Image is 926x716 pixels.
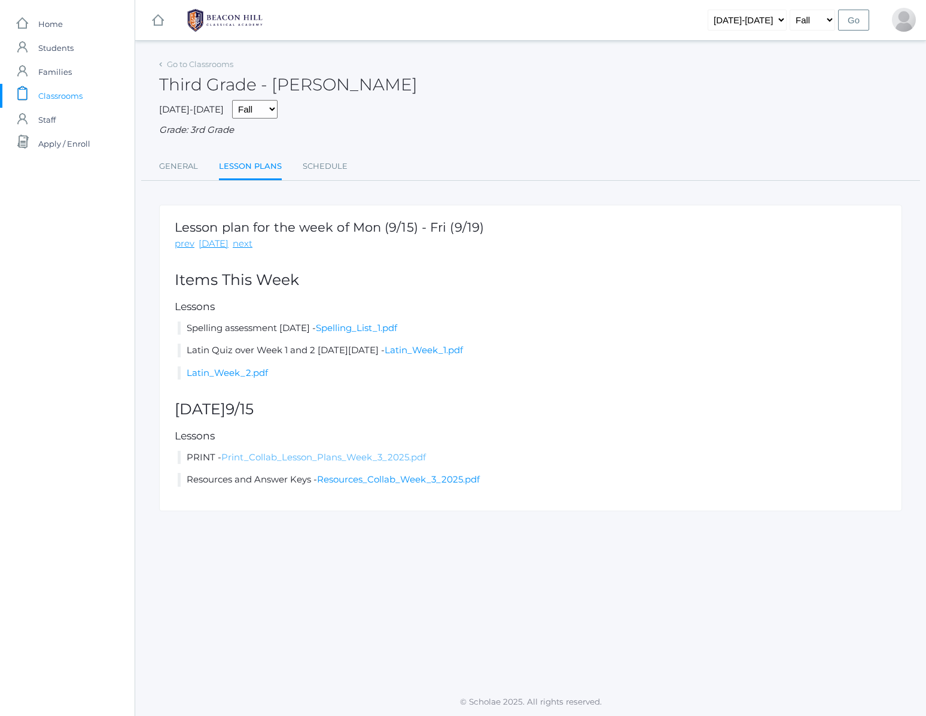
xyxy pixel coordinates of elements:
[317,474,480,485] a: Resources_Collab_Week_3_2025.pdf
[175,220,484,234] h1: Lesson plan for the week of Mon (9/15) - Fri (9/19)
[180,5,270,35] img: BHCALogos-05-308ed15e86a5a0abce9b8dd61676a3503ac9727e845dece92d48e8588c001991.png
[175,301,887,313] h5: Lessons
[178,344,887,357] li: Latin Quiz over Week 1 and 2 [DATE][DATE] -
[178,321,887,335] li: Spelling assessment [DATE] -
[38,108,56,132] span: Staff
[187,367,268,378] a: Latin_Week_2.pdf
[233,237,252,251] a: next
[303,154,348,178] a: Schedule
[219,154,282,180] a: Lesson Plans
[135,696,926,708] p: © Scholae 2025. All rights reserved.
[175,401,887,418] h2: [DATE]
[316,322,397,333] a: Spelling_List_1.pdf
[159,75,418,94] h2: Third Grade - [PERSON_NAME]
[38,12,63,36] span: Home
[178,473,887,487] li: Resources and Answer Keys -
[38,60,72,84] span: Families
[38,132,90,156] span: Apply / Enroll
[175,237,194,251] a: prev
[175,272,887,289] h2: Items This Week
[226,400,254,418] span: 9/15
[199,237,229,251] a: [DATE]
[221,451,426,463] a: Print_Collab_Lesson_Plans_Week_3_2025.pdf
[159,123,902,137] div: Grade: 3rd Grade
[159,154,198,178] a: General
[167,59,233,69] a: Go to Classrooms
[175,430,887,442] h5: Lessons
[385,344,463,356] a: Latin_Week_1.pdf
[892,8,916,32] div: Dennis Mesick
[159,104,224,115] span: [DATE]-[DATE]
[178,451,887,465] li: PRINT -
[38,36,74,60] span: Students
[838,10,869,31] input: Go
[38,84,83,108] span: Classrooms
